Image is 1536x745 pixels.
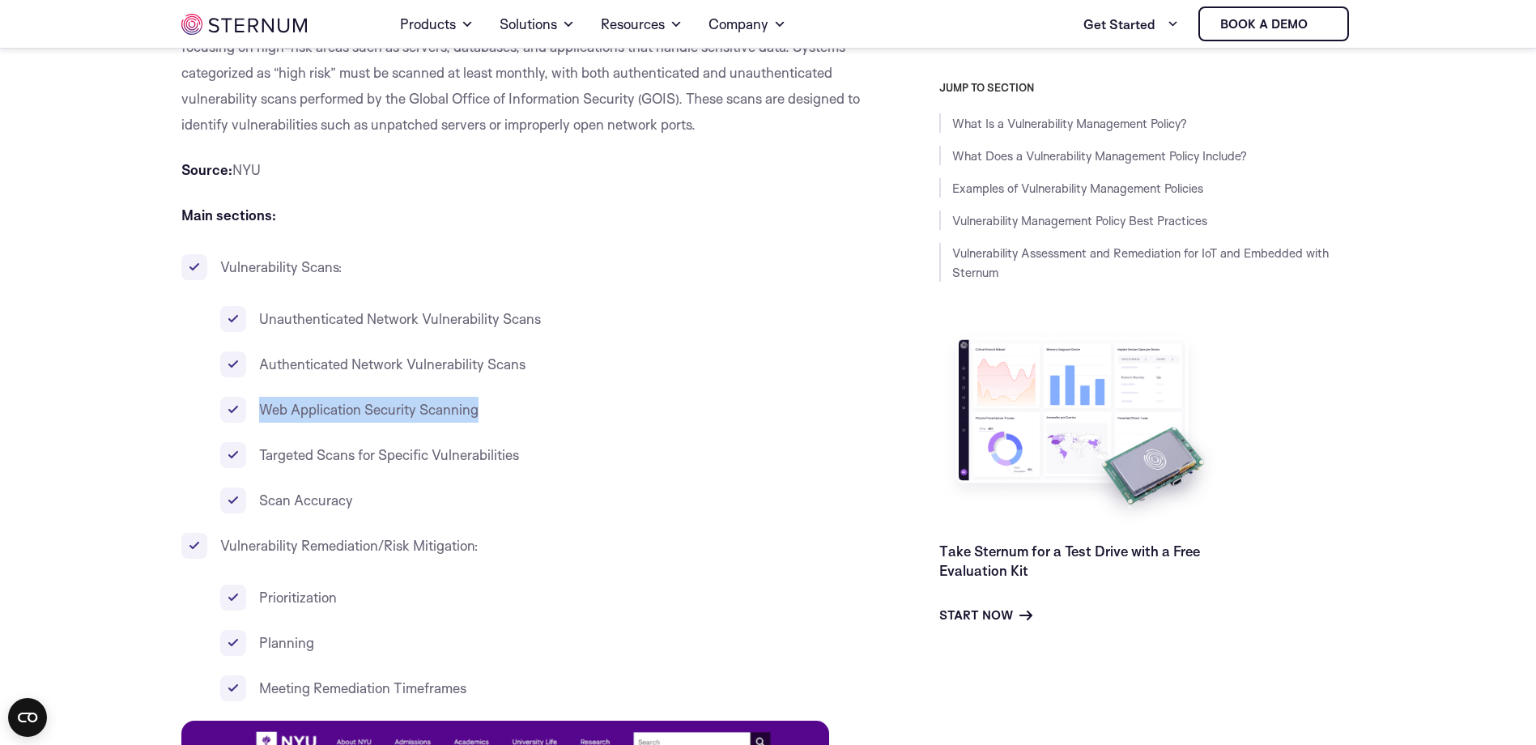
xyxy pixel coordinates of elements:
img: sternum iot [181,14,307,35]
span: Vulnerability Scans: [220,258,343,275]
b: Main sections: [181,206,276,223]
a: Products [400,2,474,47]
button: Open CMP widget [8,698,47,737]
span: NYU [232,161,261,178]
span: Meeting Remediation Timeframes [259,679,466,696]
a: Take Sternum for a Test Drive with a Free Evaluation Kit [939,543,1200,579]
span: Unauthenticated Network Vulnerability Scans [259,310,541,327]
span: Prioritization [259,589,337,606]
span: Planning [259,634,314,651]
a: Resources [601,2,683,47]
a: Vulnerability Management Policy Best Practices [952,213,1207,228]
h3: JUMP TO SECTION [939,81,1355,94]
img: sternum iot [1314,18,1327,31]
a: Company [708,2,786,47]
a: Solutions [500,2,575,47]
a: What Is a Vulnerability Management Policy? [952,116,1187,131]
span: Targeted Scans for Specific Vulnerabilities [259,446,519,463]
a: Get Started [1083,8,1179,40]
img: Take Sternum for a Test Drive with a Free Evaluation Kit [939,327,1223,529]
a: What Does a Vulnerability Management Policy Include? [952,148,1247,164]
a: Examples of Vulnerability Management Policies [952,181,1203,196]
b: Source: [181,161,232,178]
span: Authenticated Network Vulnerability Scans [259,355,525,372]
a: Vulnerability Assessment and Remediation for IoT and Embedded with Sternum [952,245,1329,280]
span: Vulnerability Remediation/Risk Mitigation: [220,537,479,554]
a: Book a demo [1198,6,1349,41]
a: Start Now [939,606,1032,625]
span: Scan Accuracy [259,492,353,509]
span: Web Application Security Scanning [259,401,479,418]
